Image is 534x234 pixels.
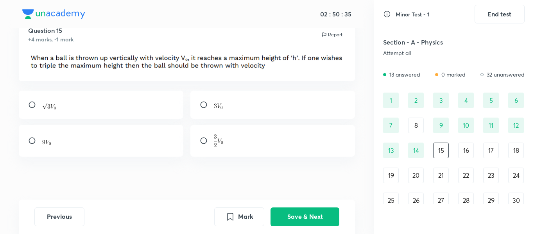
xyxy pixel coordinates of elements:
h5: 50 : [331,10,343,18]
div: 21 [433,168,449,183]
div: 9 [433,118,449,133]
div: 16 [458,143,474,158]
div: 6 [508,93,524,108]
h5: Section - A - Physics [383,38,482,47]
button: Mark [214,207,264,226]
div: 14 [408,143,424,158]
h5: 35 [343,10,351,18]
div: 4 [458,93,474,108]
p: 13 answered [389,70,420,79]
img: 04-10-25-01:56:08-PM [28,53,346,70]
div: 22 [458,168,474,183]
p: Report [328,31,342,38]
div: 27 [433,193,449,208]
p: 0 marked [441,70,466,79]
h5: 02 : [320,10,331,18]
div: 18 [508,143,524,158]
div: 25 [383,193,399,208]
img: \sqrt{3} V_{0} [42,103,56,109]
div: 3 [433,93,449,108]
div: 15 [433,143,449,158]
h6: Minor Test - 1 [396,10,430,18]
div: 30 [508,193,524,208]
div: 13 [383,143,399,158]
div: 7 [383,118,399,133]
div: 8 [408,118,424,133]
div: Attempt all [383,50,482,56]
img: report icon [321,32,327,38]
div: 28 [458,193,474,208]
button: Save & Next [271,207,339,226]
img: 3 V_{0} [214,104,222,109]
img: \frac{3}{2}V_{0} [214,134,223,147]
button: Previous [34,207,84,226]
div: 23 [483,168,499,183]
div: 29 [483,193,499,208]
div: 12 [508,118,524,133]
h6: +4 marks, -1 mark [28,35,73,43]
div: 10 [458,118,474,133]
div: 17 [483,143,499,158]
h5: Question 15 [28,26,73,35]
div: 11 [483,118,499,133]
div: 5 [483,93,499,108]
p: 32 unanswered [487,70,525,79]
div: 2 [408,93,424,108]
div: 24 [508,168,524,183]
div: 19 [383,168,399,183]
div: 1 [383,93,399,108]
button: End test [475,5,525,23]
img: 9 V_{0} [42,140,51,145]
div: 20 [408,168,424,183]
div: 26 [408,193,424,208]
